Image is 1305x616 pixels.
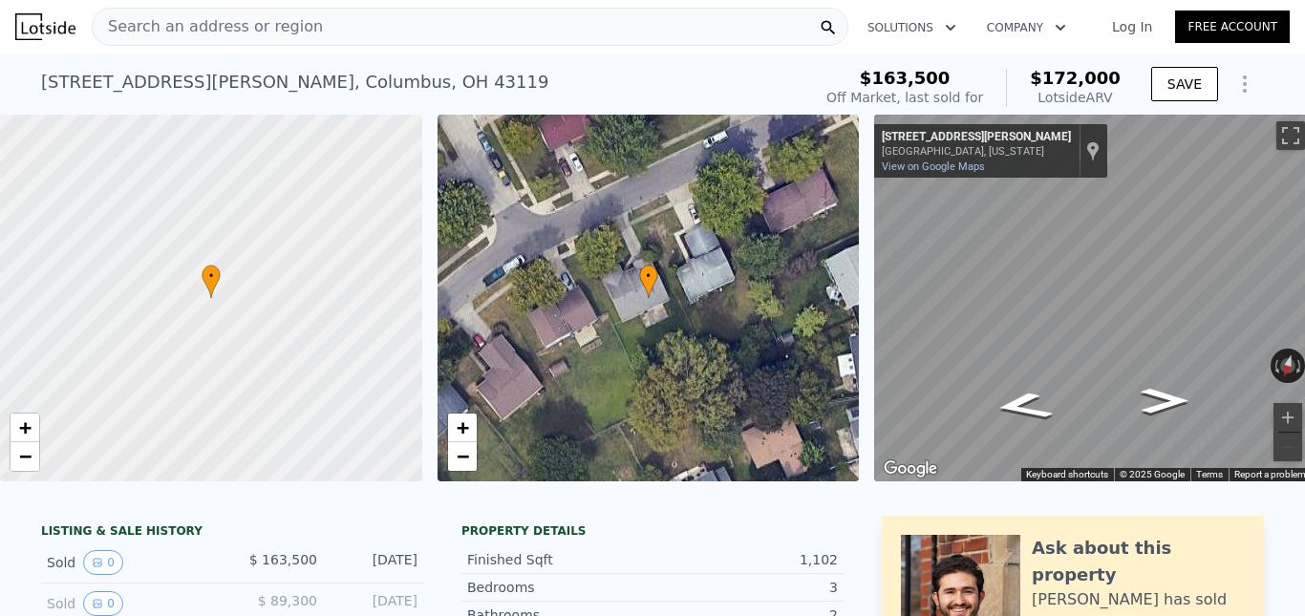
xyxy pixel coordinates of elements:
[1273,433,1302,461] button: Zoom out
[83,591,123,616] button: View historical data
[41,69,548,96] div: [STREET_ADDRESS][PERSON_NAME] , Columbus , OH 43119
[47,550,217,575] div: Sold
[1151,67,1218,101] button: SAVE
[19,415,32,439] span: +
[879,457,942,481] img: Google
[11,414,39,442] a: Zoom in
[467,550,652,569] div: Finished Sqft
[1030,68,1121,88] span: $172,000
[879,457,942,481] a: Open this area in Google Maps (opens a new window)
[1122,383,1209,419] path: Go West, Ricardo Dr
[1030,88,1121,107] div: Lotside ARV
[882,160,985,173] a: View on Google Maps
[15,13,75,40] img: Lotside
[93,15,323,38] span: Search an address or region
[1196,469,1223,479] a: Terms (opens in new tab)
[852,11,972,45] button: Solutions
[1273,403,1302,432] button: Zoom in
[1226,65,1264,103] button: Show Options
[1275,348,1299,385] button: Reset the view
[969,385,1079,426] path: Go Northeast, Ricardo Dr
[1276,121,1305,150] button: Toggle fullscreen view
[972,11,1081,45] button: Company
[639,267,658,285] span: •
[652,578,838,597] div: 3
[202,265,221,298] div: •
[1294,349,1305,383] button: Rotate clockwise
[461,523,844,539] div: Property details
[1120,469,1185,479] span: © 2025 Google
[1175,11,1290,43] a: Free Account
[882,145,1071,158] div: [GEOGRAPHIC_DATA], [US_STATE]
[83,550,123,575] button: View historical data
[639,265,658,298] div: •
[19,444,32,468] span: −
[456,444,468,468] span: −
[332,550,417,575] div: [DATE]
[332,591,417,616] div: [DATE]
[448,442,477,471] a: Zoom out
[456,415,468,439] span: +
[860,68,951,88] span: $163,500
[882,130,1071,145] div: [STREET_ADDRESS][PERSON_NAME]
[249,552,317,567] span: $ 163,500
[202,267,221,285] span: •
[1032,535,1245,588] div: Ask about this property
[467,578,652,597] div: Bedrooms
[41,523,423,542] div: LISTING & SALE HISTORY
[1026,468,1108,481] button: Keyboard shortcuts
[258,593,317,608] span: $ 89,300
[448,414,477,442] a: Zoom in
[1086,140,1100,161] a: Show location on map
[826,88,983,107] div: Off Market, last sold for
[1089,17,1175,36] a: Log In
[47,591,217,616] div: Sold
[652,550,838,569] div: 1,102
[11,442,39,471] a: Zoom out
[1271,349,1281,383] button: Rotate counterclockwise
